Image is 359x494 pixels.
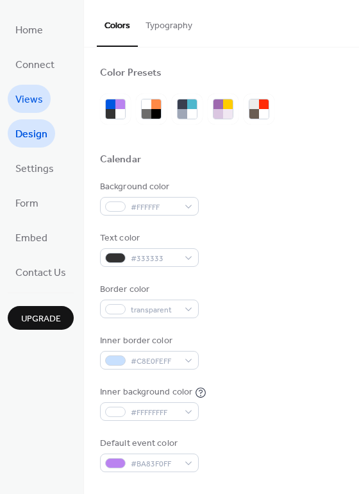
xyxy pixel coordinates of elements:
[8,15,51,44] a: Home
[15,21,43,41] span: Home
[8,258,74,286] a: Contact Us
[100,153,141,167] div: Calendar
[131,406,178,420] span: #FFFFFFFF
[8,154,62,182] a: Settings
[8,85,51,113] a: Views
[15,159,54,180] span: Settings
[131,303,178,317] span: transparent
[21,312,61,326] span: Upgrade
[100,232,196,245] div: Text color
[100,437,196,450] div: Default event color
[100,386,192,399] div: Inner background color
[131,252,178,266] span: #333333
[131,201,178,214] span: #FFFFFF
[8,119,55,148] a: Design
[8,189,46,217] a: Form
[131,355,178,368] span: #C8E0FEFF
[15,263,66,284] span: Contact Us
[131,457,178,471] span: #BA83F0FF
[15,228,47,249] span: Embed
[8,306,74,330] button: Upgrade
[8,223,55,251] a: Embed
[100,334,196,348] div: Inner border color
[15,124,47,145] span: Design
[100,67,162,80] div: Color Presets
[100,283,196,296] div: Border color
[8,50,62,78] a: Connect
[15,90,43,110] span: Views
[15,55,54,76] span: Connect
[15,194,38,214] span: Form
[100,180,196,194] div: Background color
